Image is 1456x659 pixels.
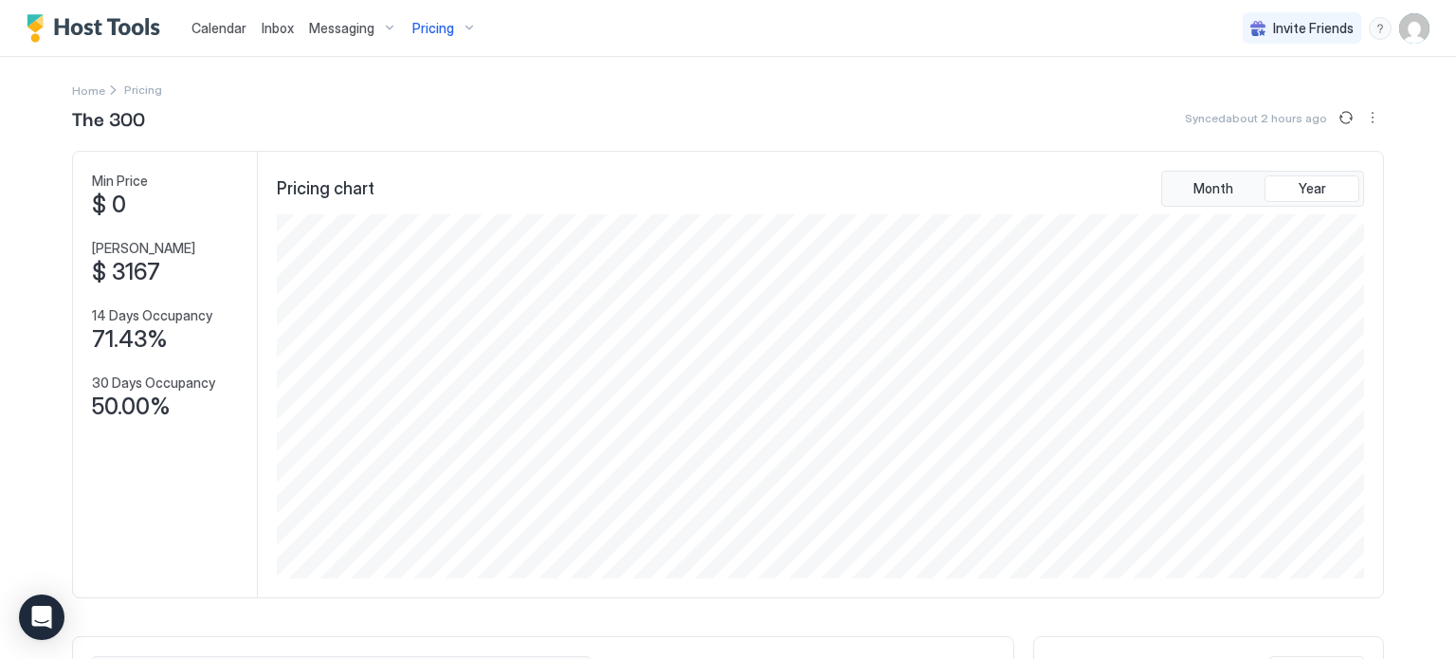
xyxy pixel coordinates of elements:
a: Calendar [191,18,246,38]
span: $ 3167 [92,258,160,286]
span: Synced about 2 hours ago [1185,111,1327,125]
span: Breadcrumb [124,82,162,97]
a: Home [72,80,105,100]
button: Year [1265,175,1359,202]
a: Host Tools Logo [27,14,169,43]
span: Month [1193,180,1233,197]
span: Year [1299,180,1326,197]
span: Invite Friends [1273,20,1354,37]
button: Month [1166,175,1261,202]
div: menu [1361,106,1384,129]
a: Inbox [262,18,294,38]
div: User profile [1399,13,1429,44]
span: 14 Days Occupancy [92,307,212,324]
span: Pricing [412,20,454,37]
div: menu [1369,17,1392,40]
button: Sync prices [1335,106,1357,129]
span: Inbox [262,20,294,36]
div: Open Intercom Messenger [19,595,64,640]
span: Min Price [92,173,148,190]
span: Home [72,83,105,98]
span: Calendar [191,20,246,36]
div: Breadcrumb [72,80,105,100]
div: tab-group [1161,171,1364,207]
span: 71.43% [92,325,168,354]
span: 30 Days Occupancy [92,375,215,392]
span: 50.00% [92,393,171,421]
span: $ 0 [92,191,126,219]
span: [PERSON_NAME] [92,240,195,257]
span: Pricing chart [277,178,374,200]
button: More options [1361,106,1384,129]
span: Messaging [309,20,374,37]
span: The 300 [72,103,145,132]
